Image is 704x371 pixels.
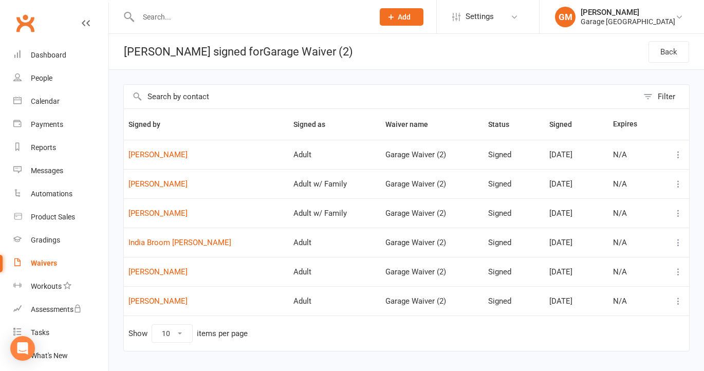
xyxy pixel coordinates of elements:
[31,97,60,105] div: Calendar
[555,7,576,27] div: GM
[13,275,108,298] a: Workouts
[31,259,57,267] div: Waivers
[13,229,108,252] a: Gradings
[128,151,284,159] a: [PERSON_NAME]
[488,118,521,131] button: Status
[13,44,108,67] a: Dashboard
[31,213,75,221] div: Product Sales
[385,118,439,131] button: Waiver name
[380,8,423,26] button: Add
[128,324,248,343] div: Show
[484,257,545,286] td: Signed
[385,209,479,218] div: Garage Waiver (2)
[289,169,381,198] td: Adult w/ Family
[128,209,284,218] a: [PERSON_NAME]
[488,120,521,128] span: Status
[549,267,572,276] span: [DATE]
[13,206,108,229] a: Product Sales
[466,5,494,28] span: Settings
[31,236,60,244] div: Gradings
[128,297,284,306] a: [PERSON_NAME]
[549,118,583,131] button: Signed
[31,351,68,360] div: What's New
[385,297,479,306] div: Garage Waiver (2)
[128,268,284,276] a: [PERSON_NAME]
[385,120,439,128] span: Waiver name
[549,209,572,218] span: [DATE]
[31,120,63,128] div: Payments
[484,140,545,169] td: Signed
[385,268,479,276] div: Garage Waiver (2)
[31,143,56,152] div: Reports
[484,198,545,228] td: Signed
[549,120,583,128] span: Signed
[385,151,479,159] div: Garage Waiver (2)
[31,328,49,337] div: Tasks
[385,238,479,247] div: Garage Waiver (2)
[293,118,337,131] button: Signed as
[613,238,653,247] div: N/A
[293,120,337,128] span: Signed as
[484,286,545,316] td: Signed
[31,51,66,59] div: Dashboard
[484,169,545,198] td: Signed
[649,41,689,63] a: Back
[613,151,653,159] div: N/A
[638,85,689,108] button: Filter
[613,209,653,218] div: N/A
[13,90,108,113] a: Calendar
[13,252,108,275] a: Waivers
[13,321,108,344] a: Tasks
[549,150,572,159] span: [DATE]
[31,305,82,313] div: Assessments
[484,228,545,257] td: Signed
[613,268,653,276] div: N/A
[10,336,35,361] div: Open Intercom Messenger
[13,67,108,90] a: People
[549,179,572,189] span: [DATE]
[13,159,108,182] a: Messages
[385,180,479,189] div: Garage Waiver (2)
[13,298,108,321] a: Assessments
[289,140,381,169] td: Adult
[613,297,653,306] div: N/A
[289,228,381,257] td: Adult
[135,10,366,24] input: Search...
[109,34,353,69] div: [PERSON_NAME] signed for Garage Waiver (2)
[13,113,108,136] a: Payments
[13,136,108,159] a: Reports
[128,118,172,131] button: Signed by
[128,120,172,128] span: Signed by
[289,198,381,228] td: Adult w/ Family
[128,238,284,247] a: India Broom [PERSON_NAME]
[581,8,675,17] div: [PERSON_NAME]
[31,190,72,198] div: Automations
[658,90,675,103] div: Filter
[31,282,62,290] div: Workouts
[124,85,638,108] input: Search by contact
[128,180,284,189] a: [PERSON_NAME]
[549,296,572,306] span: [DATE]
[13,344,108,367] a: What's New
[31,166,63,175] div: Messages
[12,10,38,36] a: Clubworx
[197,329,248,338] div: items per page
[13,182,108,206] a: Automations
[549,238,572,247] span: [DATE]
[613,180,653,189] div: N/A
[31,74,52,82] div: People
[289,257,381,286] td: Adult
[581,17,675,26] div: Garage [GEOGRAPHIC_DATA]
[398,13,411,21] span: Add
[608,109,658,140] th: Expires
[289,286,381,316] td: Adult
